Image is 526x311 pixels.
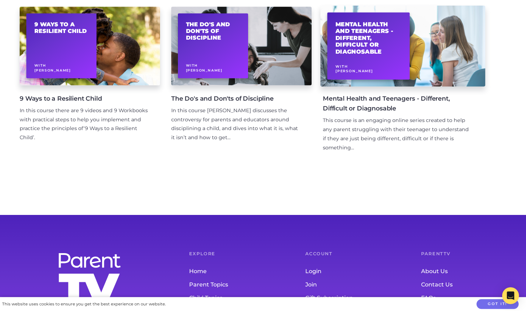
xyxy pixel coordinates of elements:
[305,252,393,256] h6: Account
[323,94,472,113] h4: Mental Health and Teenagers - Different, Difficult or Diagnosable
[186,68,222,72] span: [PERSON_NAME]
[186,63,198,67] span: With
[20,7,160,172] a: 9 Ways to a Resilient Child With[PERSON_NAME] 9 Ways to a Resilient Child In this course there ar...
[171,106,300,143] div: In this course [PERSON_NAME] discusses the controversy for parents and educators around disciplin...
[335,20,402,55] h2: Mental Health and Teenagers - Different, Difficult or Diagnosable
[421,265,509,278] a: About Us
[2,300,166,308] div: This website uses cookies to ensure you get the best experience on our website.
[305,278,393,291] a: Join
[305,265,393,278] a: Login
[335,64,348,68] span: With
[305,292,393,305] a: Gift Subscription
[20,94,149,103] h4: 9 Ways to a Resilient Child
[34,68,71,72] span: [PERSON_NAME]
[171,94,300,103] h4: The Do's and Don'ts of Discipline
[171,7,312,172] a: The Do's and Don'ts of Discipline With[PERSON_NAME] The Do's and Don'ts of Discipline In this cou...
[421,252,509,256] h6: ParentTV
[323,7,483,172] a: Mental Health and Teenagers - Different, Difficult or Diagnosable With[PERSON_NAME] Mental Health...
[477,299,519,309] button: Got it!
[189,292,277,305] a: Child Topics
[421,278,509,291] a: Contact Us
[421,292,509,305] a: FAQs
[189,278,277,291] a: Parent Topics
[34,63,46,67] span: With
[502,287,519,304] div: Open Intercom Messenger
[20,106,149,143] div: In this course there are 9 videos and 9 Workbooks with practical steps to help you implement and ...
[56,251,123,308] img: parenttv-logo-stacked-white.f9d0032.svg
[335,69,373,73] span: [PERSON_NAME]
[189,252,277,256] h6: Explore
[323,116,472,153] div: This course is an engaging online series created to help any parent struggling with their teenage...
[186,21,240,41] h2: The Do's and Don'ts of Discipline
[34,21,89,34] h2: 9 Ways to a Resilient Child
[189,265,277,278] a: Home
